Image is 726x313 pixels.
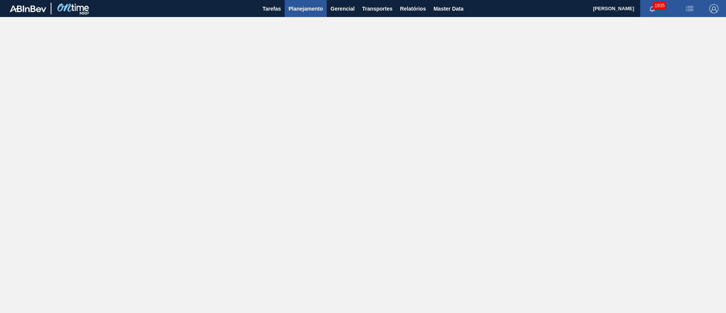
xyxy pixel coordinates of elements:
button: Notificações [640,3,664,14]
span: Master Data [433,4,463,13]
img: Logout [709,4,718,13]
span: Tarefas [262,4,281,13]
span: Planejamento [289,4,323,13]
img: userActions [685,4,694,13]
span: Transportes [362,4,392,13]
span: Relatórios [400,4,426,13]
img: TNhmsLtSVTkK8tSr43FrP2fwEKptu5GPRR3wAAAABJRU5ErkJggg== [10,5,46,12]
span: Gerencial [330,4,355,13]
span: 1935 [653,2,666,10]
